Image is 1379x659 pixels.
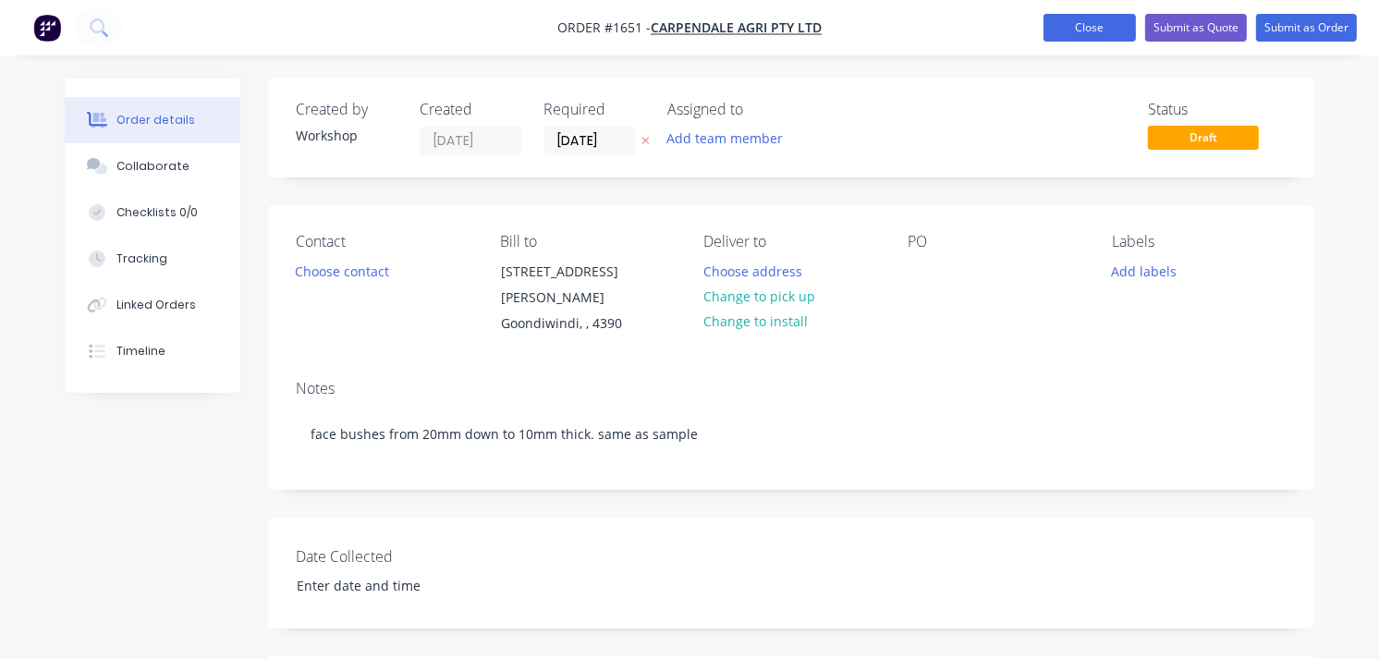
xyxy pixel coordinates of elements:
div: PO [908,233,1082,250]
div: Deliver to [704,233,879,250]
button: Collaborate [65,143,240,189]
button: Close [1043,14,1136,42]
div: Created [420,101,521,118]
div: Labels [1112,233,1287,250]
div: Notes [296,380,1287,397]
div: Workshop [296,126,397,145]
button: Add team member [657,126,793,151]
button: Tracking [65,236,240,282]
div: Goondiwindi, , 4390 [501,311,654,336]
button: Choose address [693,258,812,283]
div: Contact [296,233,470,250]
div: Required [543,101,645,118]
label: Date Collected [296,545,527,567]
div: Order details [116,112,195,128]
div: Checklists 0/0 [116,204,198,221]
button: Checklists 0/0 [65,189,240,236]
div: Created by [296,101,397,118]
button: Add team member [667,126,793,151]
span: Draft [1148,126,1259,149]
div: [STREET_ADDRESS][PERSON_NAME] [501,259,654,311]
span: Order #1651 - [557,19,651,37]
div: Linked Orders [116,297,196,313]
button: Change to install [693,309,817,334]
button: Change to pick up [693,284,824,309]
button: Timeline [65,328,240,374]
input: Enter date and time [284,572,514,600]
img: Factory [33,14,61,42]
button: Order details [65,97,240,143]
div: Assigned to [667,101,852,118]
button: Linked Orders [65,282,240,328]
div: face bushes from 20mm down to 10mm thick. same as sample [296,406,1287,462]
div: Tracking [116,250,167,267]
div: Status [1148,101,1287,118]
button: Submit as Quote [1145,14,1247,42]
button: Choose contact [286,258,399,283]
button: Add labels [1102,258,1187,283]
button: Submit as Order [1256,14,1357,42]
div: Collaborate [116,158,189,175]
div: Timeline [116,343,165,360]
div: [STREET_ADDRESS][PERSON_NAME]Goondiwindi, , 4390 [485,258,670,337]
div: Bill to [500,233,675,250]
a: Carpendale Agri Pty Ltd [651,19,822,37]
